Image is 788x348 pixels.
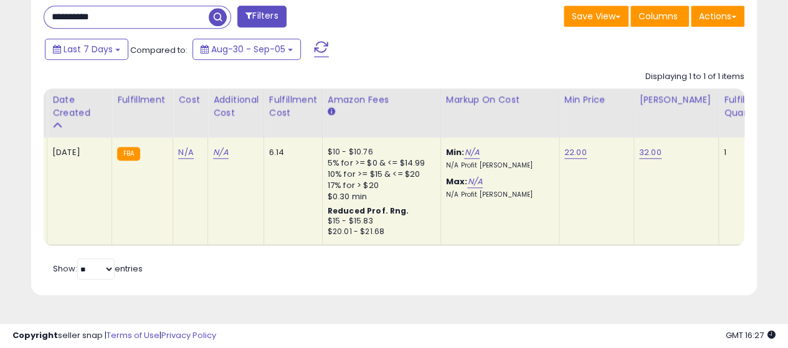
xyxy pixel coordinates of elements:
b: Max: [446,176,468,187]
div: 5% for >= $0 & <= $14.99 [328,158,431,169]
div: Cost [178,93,202,106]
img: logo_orange.svg [20,20,30,30]
span: Show: entries [53,263,143,275]
div: 17% for > $20 [328,180,431,191]
small: FBA [117,147,140,161]
button: Columns [630,6,689,27]
button: Aug-30 - Sep-05 [192,39,301,60]
button: Actions [691,6,744,27]
div: Additional Cost [213,93,259,120]
small: Amazon Fees. [328,106,335,118]
b: Min: [446,146,465,158]
strong: Copyright [12,329,58,341]
div: Fulfillable Quantity [724,93,767,120]
a: Privacy Policy [161,329,216,341]
div: Min Price [564,93,629,106]
a: 22.00 [564,146,587,159]
span: Aug-30 - Sep-05 [211,43,285,55]
div: 6.14 [269,147,313,158]
div: 1 [724,147,762,158]
div: v 4.0.25 [35,20,61,30]
a: N/A [178,146,193,159]
div: Keywords by Traffic [138,73,210,82]
img: website_grey.svg [20,32,30,42]
a: N/A [464,146,479,159]
button: Filters [237,6,286,27]
p: N/A Profit [PERSON_NAME] [446,190,549,199]
span: Columns [638,10,678,22]
button: Last 7 Days [45,39,128,60]
div: 10% for >= $15 & <= $20 [328,169,431,180]
div: seller snap | | [12,330,216,342]
div: $10 - $10.76 [328,147,431,158]
img: tab_keywords_by_traffic_grey.svg [124,72,134,82]
div: Fulfillment Cost [269,93,317,120]
b: Reduced Prof. Rng. [328,205,409,216]
span: Compared to: [130,44,188,56]
a: Terms of Use [107,329,159,341]
p: N/A Profit [PERSON_NAME] [446,161,549,170]
span: Last 7 Days [64,43,113,55]
img: tab_domain_overview_orange.svg [34,72,44,82]
div: $15 - $15.83 [328,216,431,227]
div: Fulfillment [117,93,168,106]
div: Amazon Fees [328,93,435,106]
div: Date Created [52,93,107,120]
div: Markup on Cost [446,93,554,106]
div: $0.30 min [328,191,431,202]
div: [PERSON_NAME] [639,93,713,106]
div: $20.01 - $21.68 [328,227,431,237]
button: Save View [564,6,629,27]
div: Displaying 1 to 1 of 1 items [645,71,744,83]
span: 2025-09-13 16:27 GMT [726,329,776,341]
a: N/A [467,176,482,188]
a: N/A [213,146,228,159]
div: [DATE] [52,147,102,158]
div: Domain Overview [47,73,112,82]
th: The percentage added to the cost of goods (COGS) that forms the calculator for Min & Max prices. [440,88,559,138]
a: 32.00 [639,146,662,159]
div: Domain: [DOMAIN_NAME] [32,32,137,42]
